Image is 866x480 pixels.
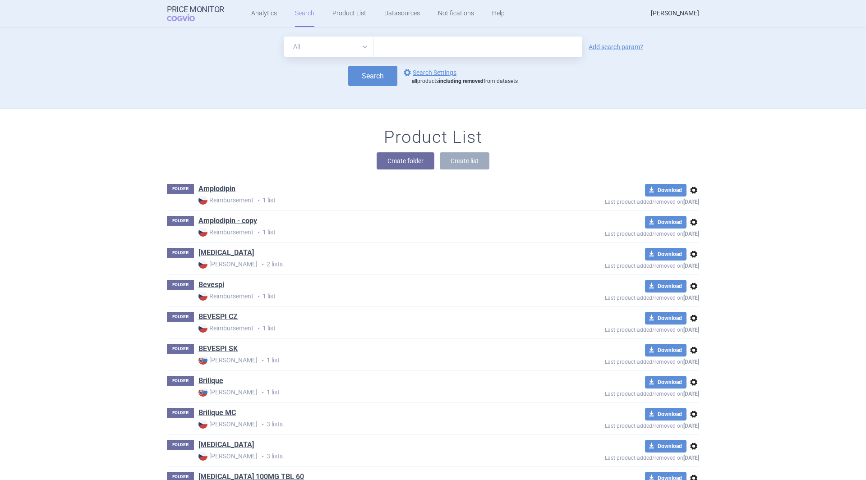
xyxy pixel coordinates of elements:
[683,263,699,269] strong: [DATE]
[253,196,263,205] i: •
[645,184,686,197] button: Download
[198,324,207,333] img: CZ
[198,280,224,290] a: Bevespi
[198,356,539,365] p: 1 list
[167,376,194,386] p: FOLDER
[198,408,236,420] h1: Brilique MC
[198,248,254,258] a: [MEDICAL_DATA]
[412,78,518,85] div: products from datasets
[198,248,254,260] h1: Arimidex
[412,78,417,84] strong: all
[539,261,699,269] p: Last product added/removed on
[645,216,686,229] button: Download
[198,440,254,452] h1: Calquence
[198,196,253,205] strong: Reimbursement
[198,344,238,354] a: BEVESPI SK
[253,228,263,237] i: •
[348,66,397,86] button: Search
[198,452,207,461] img: CZ
[198,420,539,429] p: 3 lists
[683,423,699,429] strong: [DATE]
[258,260,267,269] i: •
[167,5,224,14] strong: Price Monitor
[683,359,699,365] strong: [DATE]
[198,420,207,429] img: CZ
[198,420,258,429] strong: [PERSON_NAME]
[198,216,257,226] a: Amplodipin - copy
[198,324,253,333] strong: Reimbursement
[258,388,267,397] i: •
[253,324,263,333] i: •
[198,228,207,237] img: CZ
[198,196,539,205] p: 1 list
[198,196,207,205] img: CZ
[402,67,456,78] a: Search Settings
[645,376,686,389] button: Download
[167,344,194,354] p: FOLDER
[683,391,699,397] strong: [DATE]
[198,452,258,461] strong: [PERSON_NAME]
[198,388,207,397] img: SK
[384,127,482,148] h1: Product List
[539,293,699,301] p: Last product added/removed on
[167,440,194,450] p: FOLDER
[198,260,539,269] p: 2 lists
[198,260,207,269] img: CZ
[198,228,253,237] strong: Reimbursement
[539,453,699,461] p: Last product added/removed on
[167,408,194,418] p: FOLDER
[167,280,194,290] p: FOLDER
[683,231,699,237] strong: [DATE]
[198,324,539,333] p: 1 list
[645,312,686,325] button: Download
[167,312,194,322] p: FOLDER
[198,356,207,365] img: SK
[198,376,223,388] h1: Brilique
[258,420,267,429] i: •
[198,452,539,461] p: 3 lists
[683,199,699,205] strong: [DATE]
[198,356,258,365] strong: [PERSON_NAME]
[439,78,484,84] strong: including removed
[198,440,254,450] a: [MEDICAL_DATA]
[645,280,686,293] button: Download
[198,260,258,269] strong: [PERSON_NAME]
[683,327,699,333] strong: [DATE]
[167,184,194,194] p: FOLDER
[198,312,238,322] a: BEVESPI CZ
[198,292,539,301] p: 1 list
[198,216,257,228] h1: Amplodipin - copy
[198,280,224,292] h1: Bevespi
[167,216,194,226] p: FOLDER
[645,248,686,261] button: Download
[198,228,539,237] p: 1 list
[539,197,699,205] p: Last product added/removed on
[377,152,434,169] button: Create folder
[167,248,194,258] p: FOLDER
[198,292,253,301] strong: Reimbursement
[258,356,267,365] i: •
[198,376,223,386] a: Brilique
[198,292,207,301] img: CZ
[645,440,686,453] button: Download
[539,325,699,333] p: Last product added/removed on
[198,184,235,194] a: Amplodipin
[167,14,207,21] span: COGVIO
[589,44,643,50] a: Add search param?
[683,295,699,301] strong: [DATE]
[198,388,539,397] p: 1 list
[539,421,699,429] p: Last product added/removed on
[440,152,489,169] button: Create list
[167,5,224,22] a: Price MonitorCOGVIO
[253,292,263,301] i: •
[198,184,235,196] h1: Amplodipin
[258,452,267,461] i: •
[539,389,699,397] p: Last product added/removed on
[645,408,686,421] button: Download
[198,344,238,356] h1: BEVESPI SK
[539,229,699,237] p: Last product added/removed on
[198,388,258,397] strong: [PERSON_NAME]
[198,312,238,324] h1: BEVESPI CZ
[645,344,686,357] button: Download
[198,408,236,418] a: Brilique MC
